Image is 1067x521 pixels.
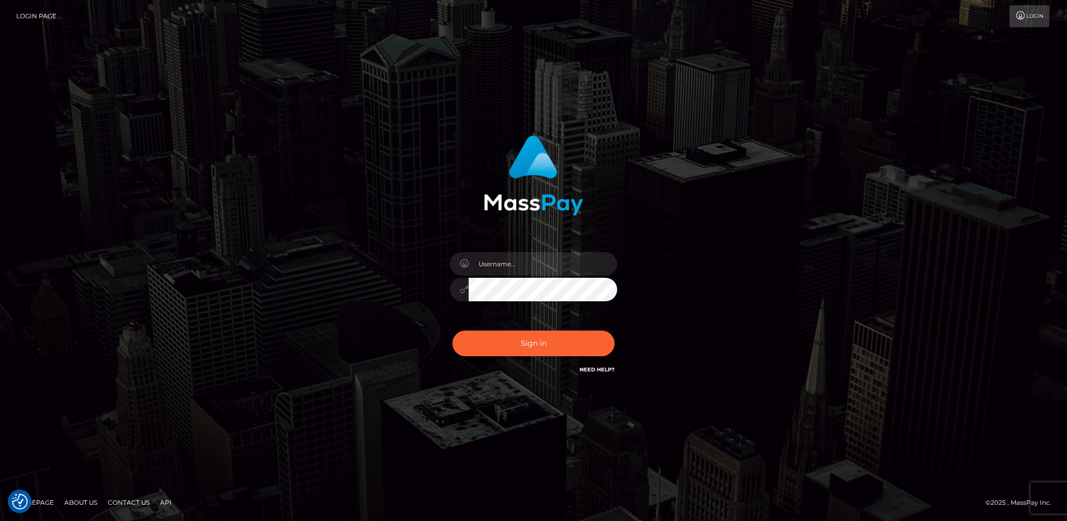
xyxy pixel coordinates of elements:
[156,494,176,511] a: API
[985,497,1059,508] div: © 2025 , MassPay Inc.
[104,494,154,511] a: Contact Us
[16,5,56,27] a: Login Page
[60,494,101,511] a: About Us
[12,494,28,509] img: Revisit consent button
[484,135,583,216] img: MassPay Login
[580,366,615,373] a: Need Help?
[1009,5,1049,27] a: Login
[469,252,617,276] input: Username...
[12,494,28,509] button: Consent Preferences
[452,331,615,356] button: Sign in
[12,494,58,511] a: Homepage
